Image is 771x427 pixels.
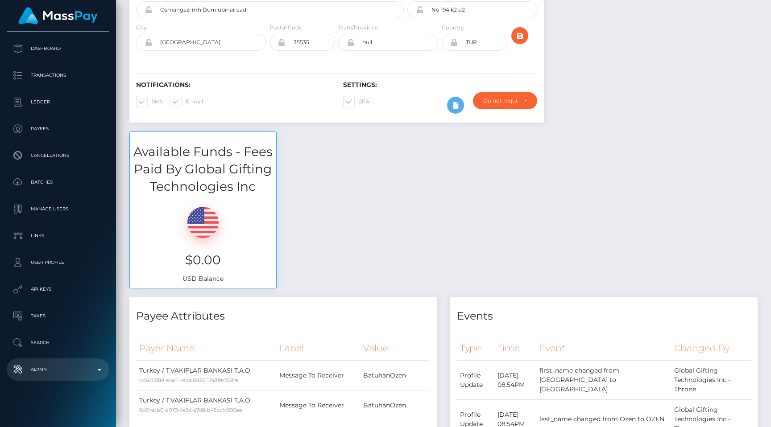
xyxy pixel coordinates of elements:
label: Country [442,24,464,32]
p: Links [10,229,106,242]
h3: $0.00 [137,251,269,269]
h6: Notifications: [136,81,330,89]
a: Cancellations [7,144,109,167]
a: Links [7,225,109,247]
td: BatuhanOzen [360,361,430,390]
td: first_name changed from [GEOGRAPHIC_DATA] to [GEOGRAPHIC_DATA] [536,361,671,400]
a: Batches [7,171,109,193]
th: Time [494,336,536,361]
a: Transactions [7,64,109,86]
small: 6c0f4bb0-d070-4e5d-a7d8-b45bc1c300ee [139,407,242,413]
a: Manage Users [7,198,109,220]
h4: Events [457,308,751,324]
p: Admin [10,363,106,376]
td: Turkey / T.VAKIFLAR BANKASI T.A.O. [136,361,276,390]
h6: Settings: [343,81,537,89]
td: Message To Receiver [276,390,360,420]
th: Type [457,336,494,361]
td: Profile Update [457,361,494,400]
a: Ledger [7,91,109,113]
button: Do not require [473,92,537,109]
label: 2FA [343,96,369,107]
h4: Payee Attributes [136,308,430,324]
label: SMS [136,96,163,107]
label: E-mail [170,96,203,107]
p: Manage Users [10,202,106,216]
p: Dashboard [10,42,106,55]
a: Admin [7,358,109,381]
p: Cancellations [10,149,106,162]
div: USD Balance [130,196,276,288]
p: Transactions [10,69,106,82]
th: Payer Name [136,336,276,361]
a: Payees [7,118,109,140]
p: API Keys [10,283,106,296]
p: Payees [10,122,106,135]
td: Global Gifting Technologies Inc - Throne [671,361,751,400]
th: Event [536,336,671,361]
div: Do not require [483,97,517,104]
td: BatuhanOzen [360,390,430,420]
p: User Profile [10,256,106,269]
a: User Profile [7,251,109,274]
label: Postal Code [269,24,302,32]
small: 4b6c9088-e5a4-4eca-8d85-174819c328fe [139,377,238,383]
img: USD.png [187,207,219,238]
td: Turkey / T.VAKIFLAR BANKASI T.A.O. [136,390,276,420]
th: Label [276,336,360,361]
td: [DATE] 08:54PM [494,361,536,400]
h3: Available Funds - Fees Paid By Global Gifting Technologies Inc [130,143,276,196]
a: Dashboard [7,37,109,60]
th: Value [360,336,430,361]
p: Batches [10,176,106,189]
label: City [136,24,147,32]
p: Taxes [10,309,106,323]
a: API Keys [7,278,109,300]
a: Search [7,332,109,354]
p: Search [10,336,106,349]
a: Taxes [7,305,109,327]
th: Changed By [671,336,751,361]
img: MassPay Logo [18,7,98,25]
label: State/Province [338,24,378,32]
p: Ledger [10,95,106,109]
td: Message To Receiver [276,361,360,390]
